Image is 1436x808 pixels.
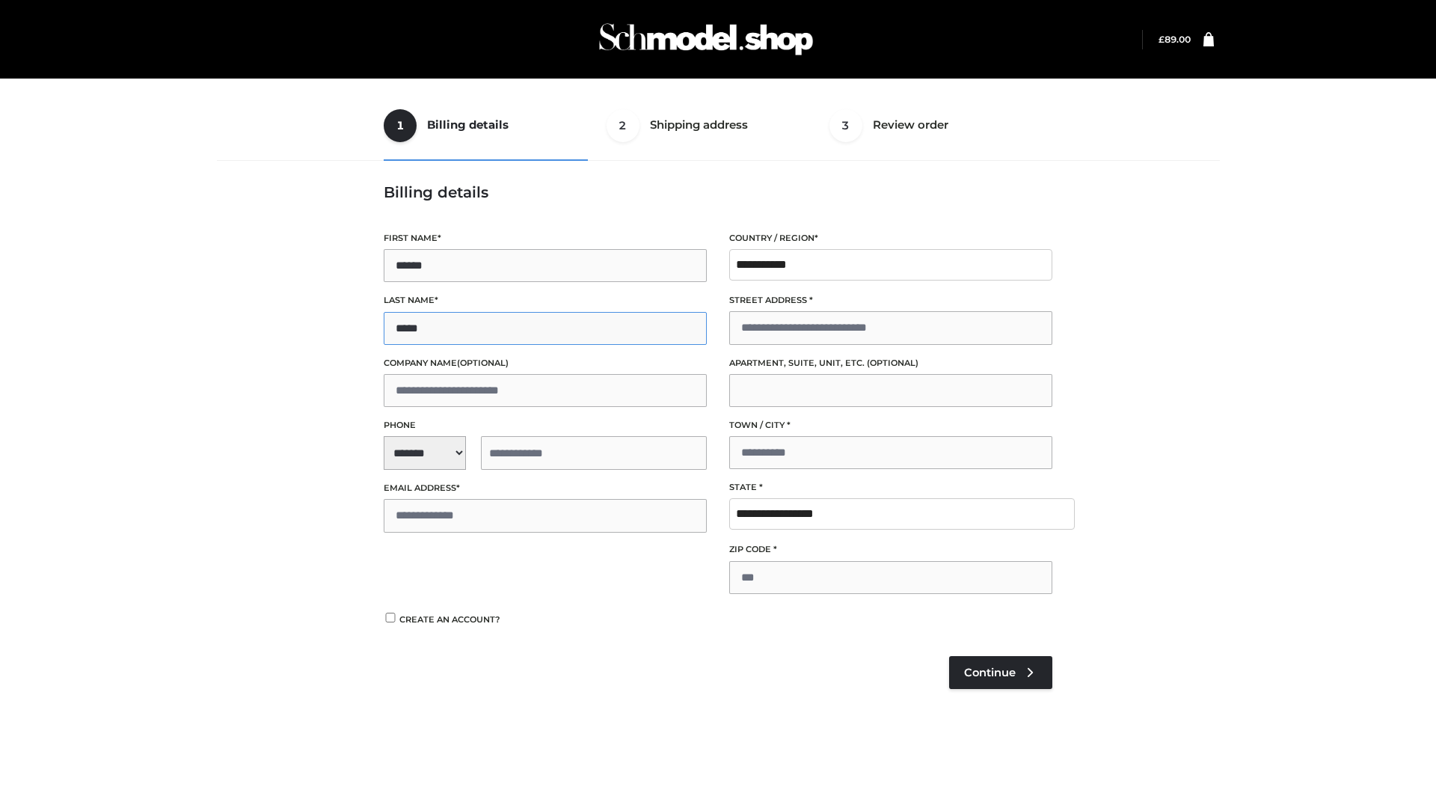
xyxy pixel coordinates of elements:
label: State [729,480,1052,495]
label: Country / Region [729,231,1052,245]
label: Email address [384,481,707,495]
span: (optional) [457,358,509,368]
label: Last name [384,293,707,307]
span: £ [1159,34,1165,45]
label: Town / City [729,418,1052,432]
img: Schmodel Admin 964 [594,10,818,69]
label: Company name [384,356,707,370]
a: Continue [949,656,1052,689]
span: Create an account? [399,614,500,625]
label: First name [384,231,707,245]
label: Phone [384,418,707,432]
input: Create an account? [384,613,397,622]
span: (optional) [867,358,918,368]
a: £89.00 [1159,34,1191,45]
label: Street address [729,293,1052,307]
label: Apartment, suite, unit, etc. [729,356,1052,370]
span: Continue [964,666,1016,679]
label: ZIP Code [729,542,1052,557]
bdi: 89.00 [1159,34,1191,45]
h3: Billing details [384,183,1052,201]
